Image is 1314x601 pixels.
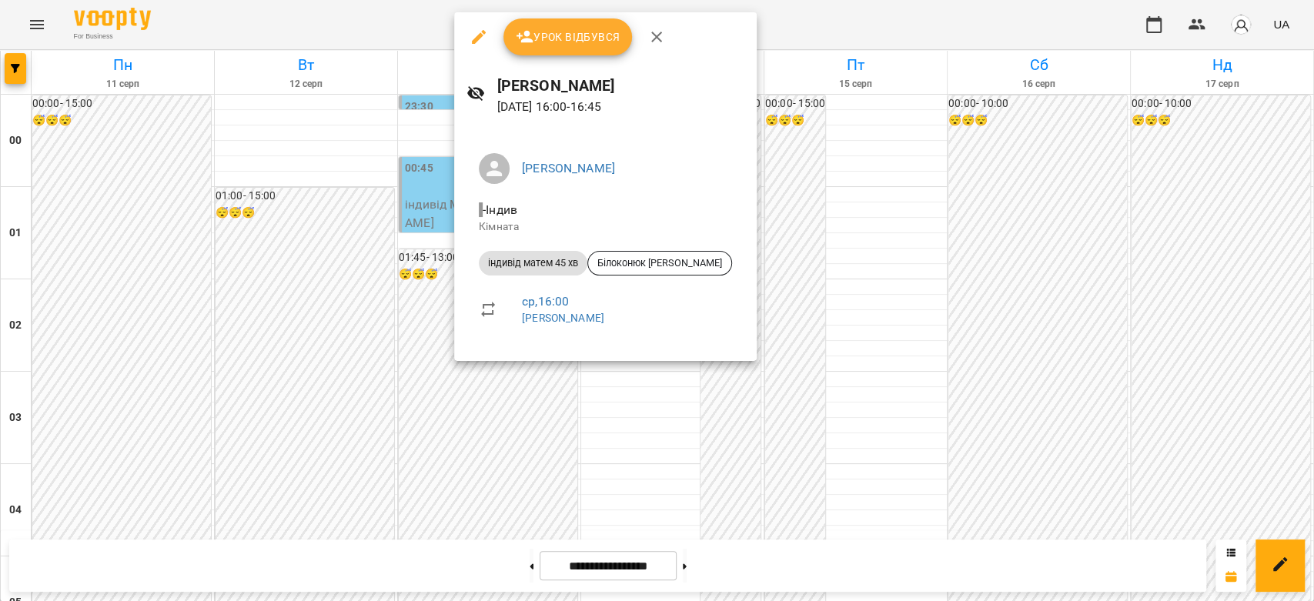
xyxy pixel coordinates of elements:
[497,74,744,98] h6: [PERSON_NAME]
[516,28,620,46] span: Урок відбувся
[588,256,731,270] span: Білоконюк [PERSON_NAME]
[479,256,587,270] span: індивід матем 45 хв
[522,312,604,324] a: [PERSON_NAME]
[522,294,569,309] a: ср , 16:00
[503,18,633,55] button: Урок відбувся
[497,98,744,116] p: [DATE] 16:00 - 16:45
[479,219,732,235] p: Кімната
[587,251,732,275] div: Білоконюк [PERSON_NAME]
[522,161,615,175] a: [PERSON_NAME]
[479,202,520,217] span: - Індив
